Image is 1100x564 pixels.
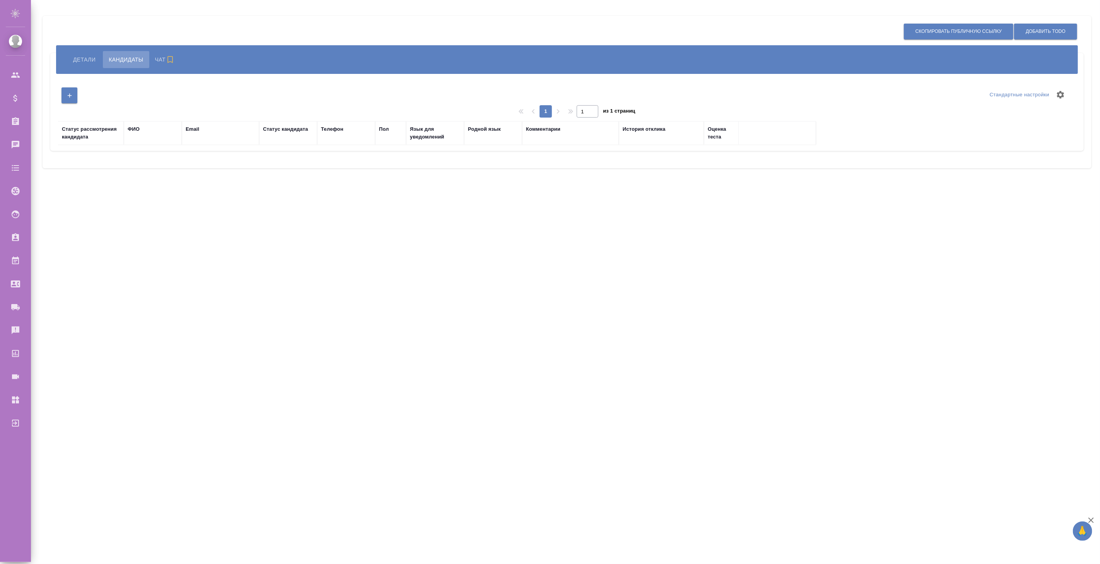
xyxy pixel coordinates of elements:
[988,89,1051,101] div: split button
[1073,521,1092,541] button: 🙏
[623,125,666,133] div: История отклика
[468,125,501,133] div: Родной язык
[1014,24,1077,39] button: Добавить ToDo
[904,24,1013,39] button: Скопировать публичную ссылку
[1026,28,1066,35] span: Добавить ToDo
[186,125,199,133] div: Email
[321,125,343,133] div: Телефон
[155,55,177,64] span: Чат
[73,55,96,64] span: Детали
[410,125,460,141] div: Язык для уведомлений
[708,125,735,141] div: Оценка теста
[379,125,389,133] div: Пол
[62,125,120,141] div: Статус рассмотрения кандидата
[603,106,635,118] span: из 1 страниц
[526,125,560,133] div: Комментарии
[1076,523,1089,539] span: 🙏
[109,55,143,64] span: Кандидаты
[1051,85,1070,104] span: Настроить таблицу
[263,125,308,133] div: Статус кандидата
[128,125,140,133] div: ФИО
[166,55,175,64] svg: Подписаться
[916,28,1002,35] span: Скопировать публичную ссылку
